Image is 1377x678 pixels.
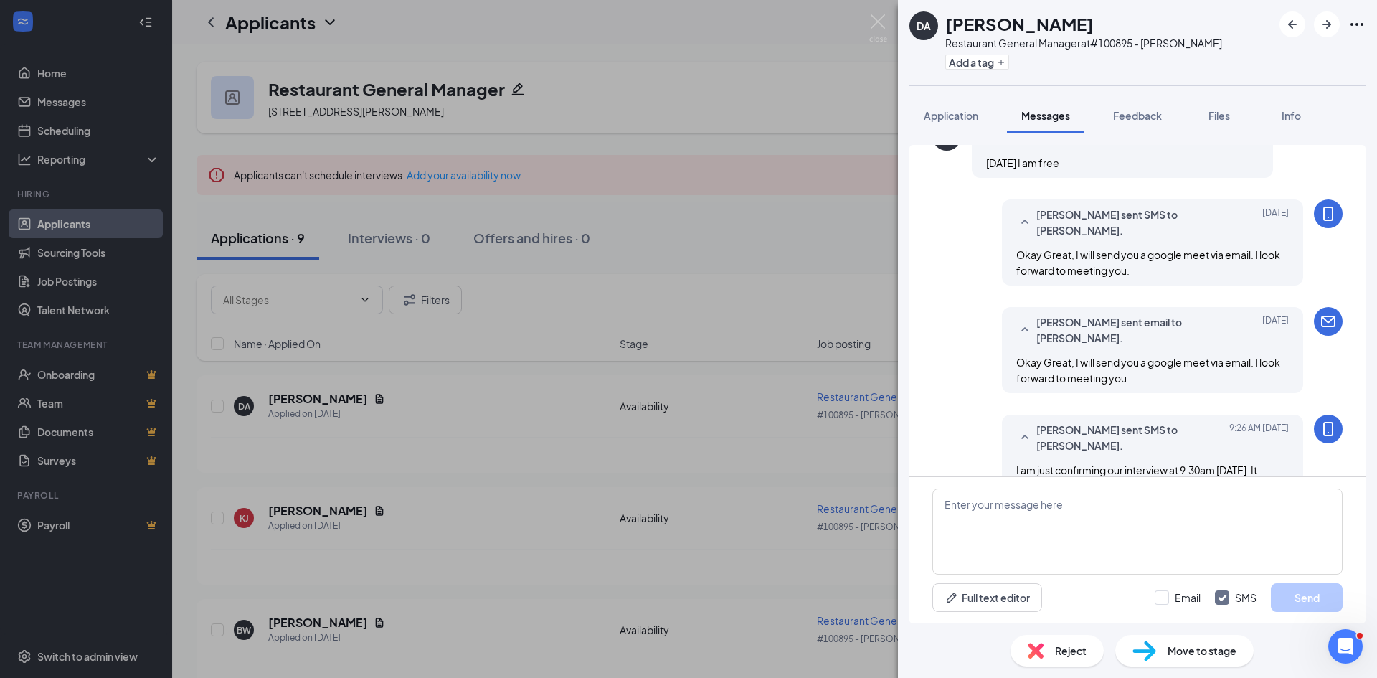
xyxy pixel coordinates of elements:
div: Restaurant General Manager at #100895 - [PERSON_NAME] [945,36,1222,50]
span: [PERSON_NAME] sent email to [PERSON_NAME]. [1036,314,1224,346]
span: [PERSON_NAME] sent SMS to [PERSON_NAME]. [1036,207,1224,238]
svg: Pen [945,590,959,605]
svg: Plus [997,58,1005,67]
svg: MobileSms [1320,420,1337,438]
span: [PERSON_NAME] sent SMS to [PERSON_NAME]. [1036,422,1224,453]
span: Messages [1021,109,1070,122]
span: Okay Great, I will send you a google meet via email. I look forward to meeting you. [1016,356,1280,385]
button: ArrowLeftNew [1279,11,1305,37]
svg: SmallChevronUp [1016,321,1033,339]
svg: Ellipses [1348,16,1366,33]
iframe: Intercom live chat [1328,629,1363,664]
svg: ArrowLeftNew [1284,16,1301,33]
button: Send [1271,583,1343,612]
svg: Email [1320,313,1337,330]
span: Info [1282,109,1301,122]
span: Move to stage [1168,643,1236,659]
span: [DATE] I am free [986,156,1059,169]
svg: ArrowRight [1318,16,1335,33]
button: ArrowRight [1314,11,1340,37]
span: I am just confirming our interview at 9:30am [DATE]. It doesn't look like you accepted the invite. [1016,463,1257,492]
button: PlusAdd a tag [945,55,1009,70]
span: [DATE] [1262,314,1289,346]
svg: SmallChevronUp [1016,429,1033,446]
svg: SmallChevronUp [1016,214,1033,231]
span: Feedback [1113,109,1162,122]
span: Okay Great, I will send you a google meet via email. I look forward to meeting you. [1016,248,1280,277]
button: Full text editorPen [932,583,1042,612]
span: Application [924,109,978,122]
span: Files [1208,109,1230,122]
span: [DATE] [1262,207,1289,238]
span: Reject [1055,643,1087,659]
span: [DATE] 9:26 AM [1229,422,1289,453]
h1: [PERSON_NAME] [945,11,1094,36]
svg: MobileSms [1320,205,1337,222]
div: DA [917,19,931,33]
